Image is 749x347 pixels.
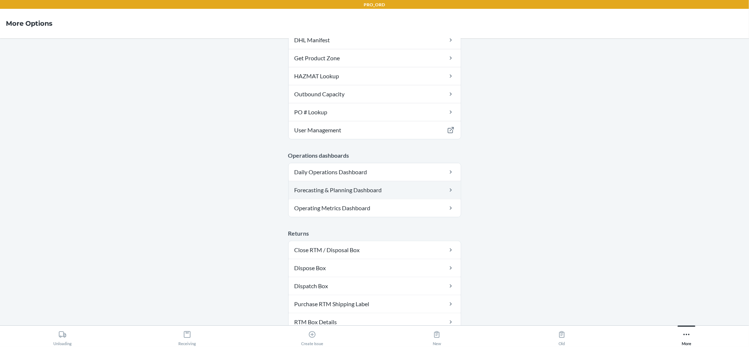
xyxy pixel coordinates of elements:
[289,181,461,199] a: Forecasting & Planning Dashboard
[6,19,53,28] h4: More Options
[250,326,375,346] button: Create Issue
[289,277,461,295] a: Dispatch Box
[433,328,441,346] div: New
[289,49,461,67] a: Get Product Zone
[375,326,500,346] button: New
[125,326,250,346] button: Receiving
[289,295,461,313] a: Purchase RTM Shipping Label
[289,31,461,49] a: DHL Manifest
[289,67,461,85] a: HAZMAT Lookup
[289,313,461,331] a: RTM Box Details
[53,328,72,346] div: Unloading
[682,328,691,346] div: More
[289,121,461,139] a: User Management
[499,326,624,346] button: Old
[558,328,566,346] div: Old
[289,163,461,181] a: Daily Operations Dashboard
[178,328,196,346] div: Receiving
[288,229,461,238] p: Returns
[364,1,385,8] p: PRO_ORD
[289,103,461,121] a: PO # Lookup
[289,199,461,217] a: Operating Metrics Dashboard
[289,85,461,103] a: Outbound Capacity
[289,241,461,259] a: Close RTM / Disposal Box
[289,259,461,277] a: Dispose Box
[288,151,461,160] p: Operations dashboards
[301,328,323,346] div: Create Issue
